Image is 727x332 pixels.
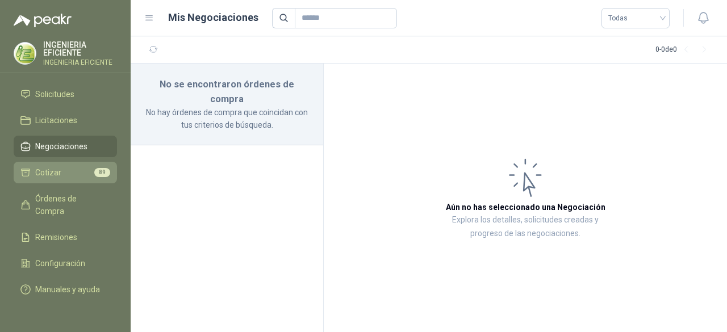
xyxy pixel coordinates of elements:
[35,140,87,153] span: Negociaciones
[43,59,117,66] p: INGENIERIA EFICIENTE
[94,168,110,177] span: 89
[608,10,663,27] span: Todas
[655,41,713,59] div: 0 - 0 de 0
[14,136,117,157] a: Negociaciones
[14,43,36,64] img: Company Logo
[14,253,117,274] a: Configuración
[14,110,117,131] a: Licitaciones
[446,201,605,213] h3: Aún no has seleccionado una Negociación
[43,41,117,57] p: INGENIERIA EFICIENTE
[35,88,74,100] span: Solicitudes
[144,106,310,131] p: No hay órdenes de compra que coincidan con tus criterios de búsqueda.
[35,257,85,270] span: Configuración
[35,166,61,179] span: Cotizar
[14,14,72,27] img: Logo peakr
[14,188,117,222] a: Órdenes de Compra
[35,283,100,296] span: Manuales y ayuda
[14,226,117,248] a: Remisiones
[14,279,117,300] a: Manuales y ayuda
[437,213,613,241] p: Explora los detalles, solicitudes creadas y progreso de las negociaciones.
[14,162,117,183] a: Cotizar89
[144,77,310,106] h3: No se encontraron órdenes de compra
[168,10,258,26] h1: Mis Negociaciones
[35,231,77,243] span: Remisiones
[35,192,106,217] span: Órdenes de Compra
[35,114,77,127] span: Licitaciones
[14,83,117,105] a: Solicitudes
